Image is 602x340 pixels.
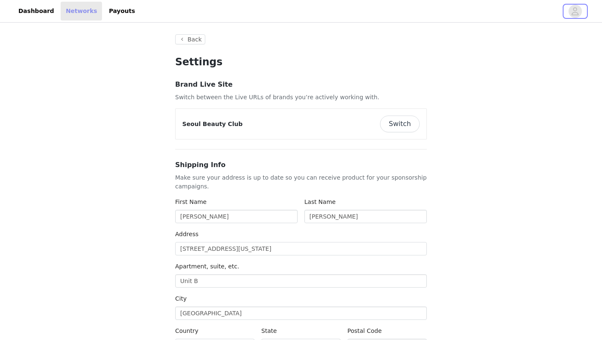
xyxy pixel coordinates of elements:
button: Switch [380,116,420,132]
p: Switch between the Live URLs of brands you’re actively working with. [175,93,427,102]
div: avatar [571,5,579,18]
label: State [261,327,277,334]
h3: Brand Live Site [175,80,427,90]
label: First Name [175,198,207,205]
a: Dashboard [13,2,59,21]
label: Last Name [304,198,336,205]
input: City [175,307,427,320]
label: City [175,295,186,302]
label: Apartment, suite, etc. [175,263,239,270]
p: Make sure your address is up to date so you can receive product for your sponsorship campaigns. [175,173,427,191]
p: Seoul Beauty Club [182,120,242,129]
a: Networks [61,2,102,21]
button: Back [175,34,205,44]
h3: Shipping Info [175,160,427,170]
input: Apartment, suite, etc. (optional) [175,274,427,288]
a: Payouts [104,2,140,21]
h1: Settings [175,54,427,70]
input: Address [175,242,427,255]
label: Address [175,231,199,237]
label: Postal Code [347,327,382,334]
label: Country [175,327,199,334]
